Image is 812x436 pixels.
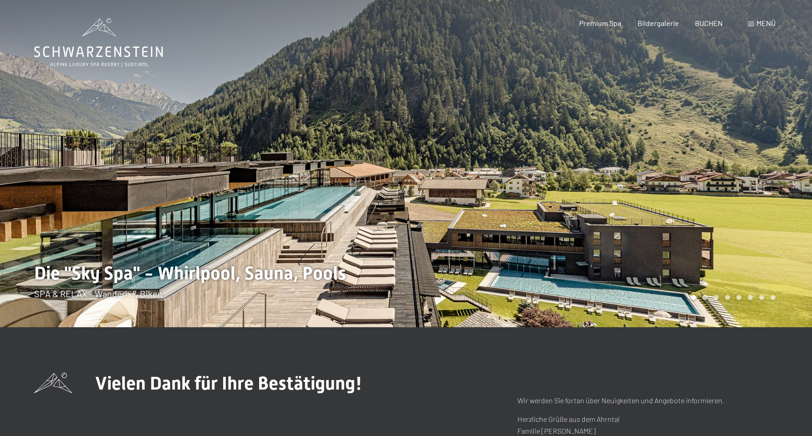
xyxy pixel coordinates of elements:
[695,19,723,27] a: BUCHEN
[95,373,362,394] span: Vielen Dank für Ihre Bestätigung!
[691,295,696,300] div: Carousel Page 1 (Current Slide)
[517,395,778,406] p: Wir werden Sie fortan über Neuigkeiten und Angebote informieren.
[688,295,776,300] div: Carousel Pagination
[771,295,776,300] div: Carousel Page 8
[579,19,621,27] a: Premium Spa
[714,295,719,300] div: Carousel Page 3
[638,19,679,27] a: Bildergalerie
[756,19,776,27] span: Menü
[702,295,707,300] div: Carousel Page 2
[736,295,741,300] div: Carousel Page 5
[759,295,764,300] div: Carousel Page 7
[319,240,394,249] span: Einwilligung Marketing*
[725,295,730,300] div: Carousel Page 4
[748,295,753,300] div: Carousel Page 6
